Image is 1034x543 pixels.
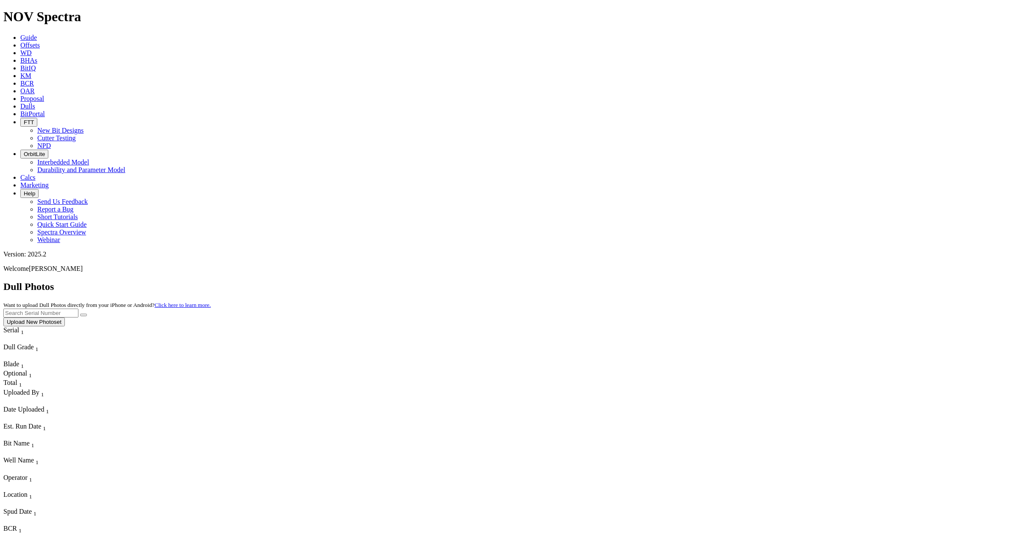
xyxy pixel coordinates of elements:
h1: NOV Spectra [3,9,1031,25]
div: Sort None [3,343,63,360]
span: Date Uploaded [3,406,44,413]
sub: 1 [21,363,24,369]
div: Bit Name Sort None [3,440,128,449]
span: BCR [3,525,17,532]
span: Serial [3,326,19,334]
span: Well Name [3,457,34,464]
a: BitPortal [20,110,45,117]
sub: 1 [46,408,49,415]
div: Column Menu [3,500,128,508]
span: Spud Date [3,508,32,515]
a: Quick Start Guide [37,221,86,228]
div: Column Menu [3,466,128,474]
div: Column Menu [3,398,127,406]
div: Column Menu [3,517,54,525]
a: Cutter Testing [37,134,76,142]
div: Column Menu [3,336,39,343]
span: Operator [3,474,28,481]
span: Total [3,379,17,386]
p: Welcome [3,265,1031,273]
span: Optional [3,370,27,377]
span: Sort None [29,491,32,498]
span: Marketing [20,181,49,189]
span: Sort None [36,457,39,464]
div: Serial Sort None [3,326,39,336]
span: Dull Grade [3,343,34,351]
a: Calcs [20,174,36,181]
span: Est. Run Date [3,423,41,430]
div: Sort None [3,370,33,379]
div: Est. Run Date Sort None [3,423,63,432]
button: Help [20,189,39,198]
button: OrbitLite [20,150,48,159]
sub: 1 [31,442,34,448]
sub: 1 [19,527,22,534]
div: Sort None [3,508,54,525]
span: Uploaded By [3,389,39,396]
div: Sort None [3,491,128,508]
div: Uploaded By Sort None [3,389,127,398]
span: Help [24,190,35,197]
span: Location [3,491,28,498]
div: Sort None [3,457,128,473]
span: Sort None [33,508,36,515]
a: Click here to learn more. [155,302,211,308]
a: BCR [20,80,34,87]
a: New Bit Designs [37,127,84,134]
h2: Dull Photos [3,281,1031,292]
a: NPD [37,142,51,149]
sub: 1 [41,391,44,398]
span: Blade [3,360,19,368]
sub: 1 [43,425,46,432]
div: Column Menu [3,415,67,423]
div: Sort None [3,406,67,423]
div: Date Uploaded Sort None [3,406,67,415]
span: Sort None [43,423,46,430]
div: Column Menu [3,449,128,457]
sub: 1 [19,382,22,388]
sub: 1 [36,459,39,466]
button: FTT [20,118,37,127]
div: Column Menu [3,483,128,491]
sub: 1 [29,476,32,483]
div: Column Menu [3,432,63,440]
span: Sort None [36,343,39,351]
span: Sort None [19,525,22,532]
span: Guide [20,34,37,41]
a: Proposal [20,95,44,102]
a: Interbedded Model [37,159,89,166]
div: Version: 2025.2 [3,251,1031,258]
a: KM [20,72,31,79]
a: BitIQ [20,64,36,72]
a: Durability and Parameter Model [37,166,125,173]
span: BHAs [20,57,37,64]
span: Sort None [19,379,22,386]
div: Optional Sort None [3,370,33,379]
a: Webinar [37,236,60,243]
sub: 1 [29,493,32,500]
span: Sort None [31,440,34,447]
div: Sort None [3,379,33,388]
a: Report a Bug [37,206,73,213]
span: Sort None [29,474,32,481]
sub: 1 [33,510,36,517]
div: Column Menu [3,534,37,542]
span: Sort None [29,370,32,377]
span: Sort None [21,326,24,334]
input: Search Serial Number [3,309,78,317]
a: Dulls [20,103,35,110]
div: Total Sort None [3,379,33,388]
a: OAR [20,87,35,95]
span: Sort None [41,389,44,396]
div: Operator Sort None [3,474,128,483]
div: Sort None [3,525,37,542]
div: Sort None [3,389,127,406]
div: Sort None [3,474,128,491]
a: Spectra Overview [37,228,86,236]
